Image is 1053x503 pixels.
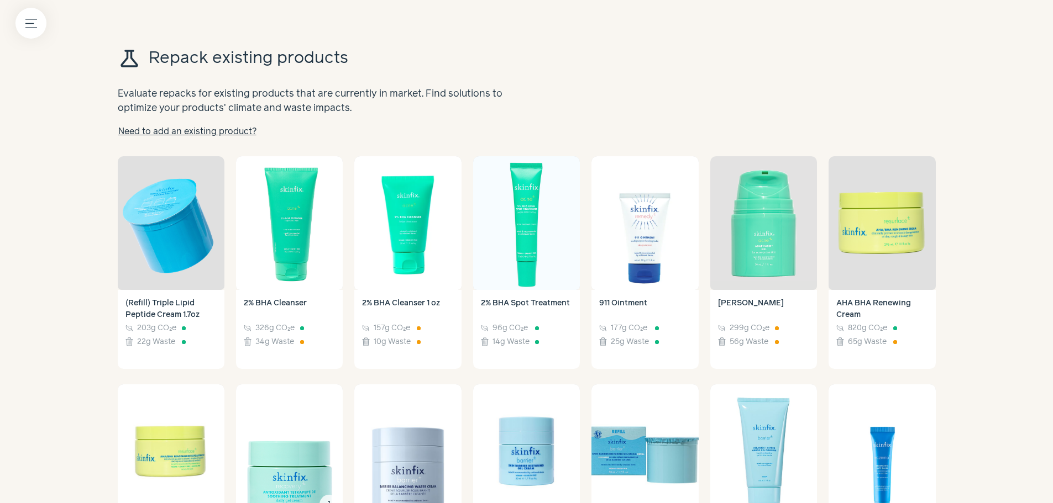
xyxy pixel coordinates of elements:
[354,156,461,290] img: 2% BHA Cleanser 1 oz
[718,298,809,321] h4: Adapinoid Gel
[829,156,935,290] img: AHA BHA Renewing Cream
[473,156,580,290] img: 2% BHA Spot Treatment
[710,156,817,290] img: Adapinoid Gel
[244,298,335,321] h4: 2% BHA Cleanser
[354,290,461,369] a: 2% BHA Cleanser 1 oz 157g CO₂e 10g Waste
[236,156,343,290] img: 2% BHA Cleanser
[255,336,294,348] span: 34g Waste
[125,298,217,321] h4: (Refill) Triple Lipid Peptide Cream 1.7oz
[599,298,690,321] h4: 911 Ointment
[493,322,528,334] span: 96g CO₂e
[493,336,530,348] span: 14g Waste
[149,46,348,71] h1: Repack existing products
[611,336,649,348] span: 25g Waste
[591,290,698,369] a: 911 Ointment 177g CO₂e 25g Waste
[118,47,141,70] span: science
[137,322,176,334] span: 203g CO₂e
[473,290,580,369] a: 2% BHA Spot Treatment 96g CO₂e 14g Waste
[118,156,224,290] img: (Refill) Triple Lipid Peptide Cream 1.7oz
[848,322,887,334] span: 820g CO₂e
[730,336,768,348] span: 56g Waste
[848,336,887,348] span: 65g Waste
[374,336,411,348] span: 10g Waste
[255,322,295,334] span: 326g CO₂e
[137,336,175,348] span: 22g Waste
[118,87,513,137] h2: Evaluate repacks for existing products that are currently in market. Find solutions to optimize y...
[829,290,935,369] a: AHA BHA Renewing Cream 820g CO₂e 65g Waste
[591,156,698,290] img: 911 Ointment
[730,322,769,334] span: 299g CO₂e
[710,290,817,369] a: [PERSON_NAME] 299g CO₂e 56g Waste
[836,298,928,321] h4: AHA BHA Renewing Cream
[481,298,572,321] h4: 2% BHA Spot Treatment
[118,290,224,369] a: (Refill) Triple Lipid Peptide Cream 1.7oz 203g CO₂e 22g Waste
[236,290,343,369] a: 2% BHA Cleanser 326g CO₂e 34g Waste
[611,322,647,334] span: 177g CO₂e
[374,322,410,334] span: 157g CO₂e
[362,298,453,321] h4: 2% BHA Cleanser 1 oz
[118,127,257,137] a: Need to add an existing product?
